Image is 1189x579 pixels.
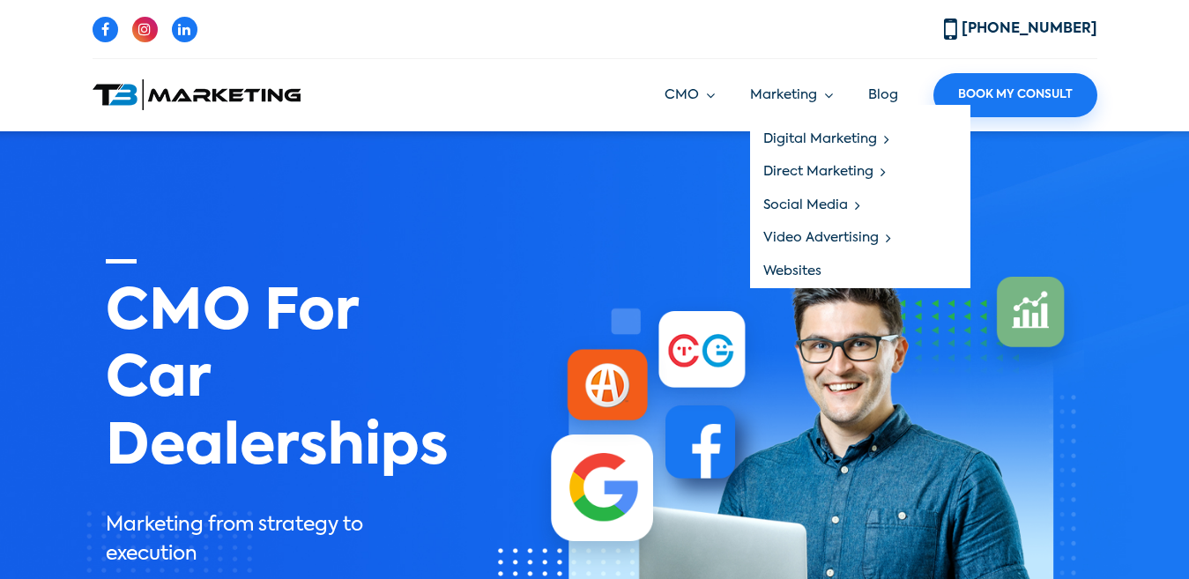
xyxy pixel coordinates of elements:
a: Video Advertising [750,222,970,256]
a: Digital Marketing [750,122,970,156]
h1: CMO For Car Dealerships [106,259,414,483]
a: CMO [665,85,715,106]
a: Blog [868,88,898,101]
a: Social Media [750,189,970,222]
p: Marketing from strategy to execution [106,511,414,569]
a: Marketing [750,85,833,106]
a: Direct Marketing [750,156,970,189]
a: Websites [750,255,970,288]
img: T3 Marketing [93,79,301,110]
a: Book My Consult [933,73,1097,117]
a: [PHONE_NUMBER] [944,22,1097,36]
